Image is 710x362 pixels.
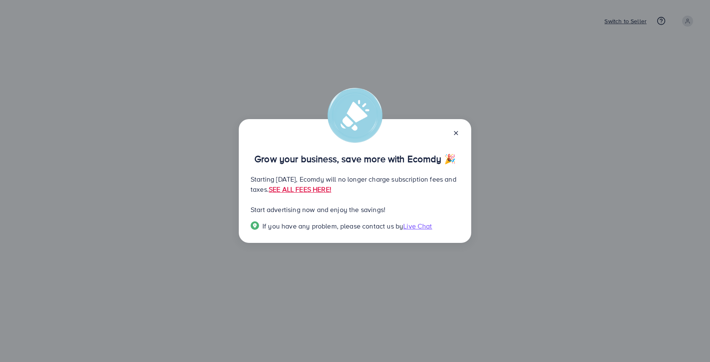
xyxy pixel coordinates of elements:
p: Starting [DATE], Ecomdy will no longer charge subscription fees and taxes. [251,174,459,194]
a: SEE ALL FEES HERE! [269,185,331,194]
p: Grow your business, save more with Ecomdy 🎉 [251,154,459,164]
span: If you have any problem, please contact us by [262,221,403,231]
img: Popup guide [251,221,259,230]
p: Start advertising now and enjoy the savings! [251,204,459,215]
span: Live Chat [403,221,432,231]
img: alert [328,88,382,143]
